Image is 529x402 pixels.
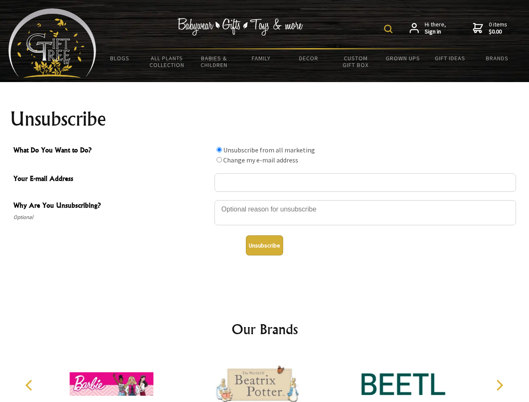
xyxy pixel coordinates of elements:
a: Family [238,49,285,67]
textarea: Why Are You Unsubscribing? [214,200,516,225]
button: Next [490,376,508,394]
a: All Plants Collection [144,49,191,74]
h2: Our Brands [17,319,513,339]
img: Babywear - Gifts - Toys & more [178,18,303,36]
input: Your E-mail Address [214,173,516,192]
a: Gift Ideas [426,49,474,67]
span: Why Are You Unsubscribing? [13,200,210,212]
a: Hi there,Sign in [410,21,446,36]
a: Custom Gift Box [332,49,379,74]
label: Unsubscribe from all marketing [223,146,315,154]
h1: Unsubscribe [10,109,519,129]
span: Hi there, [425,21,446,36]
a: 0 items$0.00 [473,21,507,36]
img: product search [384,25,392,33]
a: Brands [474,49,521,67]
button: Previous [21,376,39,394]
span: 0 items [489,21,507,36]
span: Your E-mail Address [13,173,210,186]
input: What Do You Want to Do? [217,147,222,152]
span: What Do You Want to Do? [13,145,210,157]
label: Change my e-mail address [223,156,298,164]
a: BLOGS [96,49,144,67]
input: What Do You Want to Do? [217,157,222,162]
a: Decor [285,49,332,67]
a: Babies & Children [191,49,238,74]
a: Grown Ups [379,49,426,67]
strong: Sign in [425,28,446,36]
img: Babyware - Gifts - Toys and more... [8,8,96,78]
span: Optional [13,212,210,222]
strong: $0.00 [489,28,507,36]
button: Unsubscribe [246,235,283,255]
